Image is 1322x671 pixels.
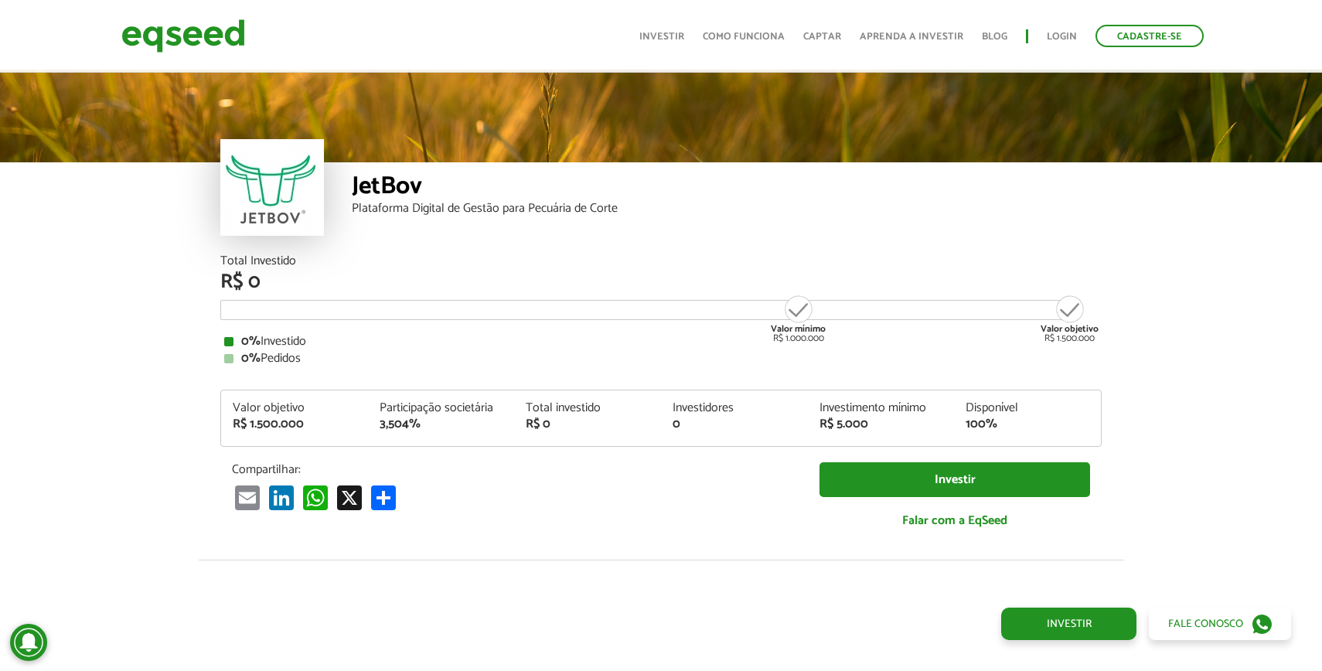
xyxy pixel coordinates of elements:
[673,418,796,431] div: 0
[241,348,261,369] strong: 0%
[769,294,827,343] div: R$ 1.000.000
[121,15,245,56] img: EqSeed
[860,32,963,42] a: Aprenda a investir
[220,272,1102,292] div: R$ 0
[368,485,399,510] a: Compartilhar
[966,402,1089,414] div: Disponível
[232,462,796,477] p: Compartilhar:
[819,418,943,431] div: R$ 5.000
[1041,294,1099,343] div: R$ 1.500.000
[771,322,826,336] strong: Valor mínimo
[352,174,1102,203] div: JetBov
[1047,32,1077,42] a: Login
[224,353,1098,365] div: Pedidos
[639,32,684,42] a: Investir
[233,418,356,431] div: R$ 1.500.000
[819,462,1090,497] a: Investir
[380,402,503,414] div: Participação societária
[220,255,1102,267] div: Total Investido
[266,485,297,510] a: LinkedIn
[966,418,1089,431] div: 100%
[1149,608,1291,640] a: Fale conosco
[526,418,649,431] div: R$ 0
[819,402,943,414] div: Investimento mínimo
[232,485,263,510] a: Email
[819,505,1090,536] a: Falar com a EqSeed
[300,485,331,510] a: WhatsApp
[1001,608,1136,640] a: Investir
[380,418,503,431] div: 3,504%
[803,32,841,42] a: Captar
[334,485,365,510] a: X
[352,203,1102,215] div: Plataforma Digital de Gestão para Pecuária de Corte
[673,402,796,414] div: Investidores
[982,32,1007,42] a: Blog
[526,402,649,414] div: Total investido
[233,402,356,414] div: Valor objetivo
[703,32,785,42] a: Como funciona
[241,331,261,352] strong: 0%
[224,335,1098,348] div: Investido
[1095,25,1204,47] a: Cadastre-se
[1041,322,1099,336] strong: Valor objetivo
